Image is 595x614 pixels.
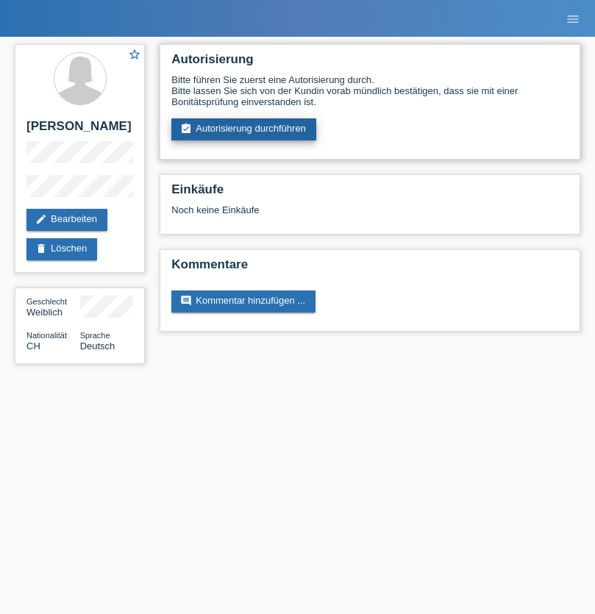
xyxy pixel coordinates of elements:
[35,243,47,254] i: delete
[35,213,47,225] i: edit
[566,12,580,26] i: menu
[171,257,569,279] h2: Kommentare
[26,331,67,340] span: Nationalität
[128,48,141,61] i: star_border
[171,182,569,204] h2: Einkäufe
[26,297,67,306] span: Geschlecht
[26,238,97,260] a: deleteLöschen
[558,14,588,23] a: menu
[171,290,316,313] a: commentKommentar hinzufügen ...
[180,295,192,307] i: comment
[128,48,141,63] a: star_border
[171,74,569,107] div: Bitte führen Sie zuerst eine Autorisierung durch. Bitte lassen Sie sich von der Kundin vorab münd...
[26,119,133,141] h2: [PERSON_NAME]
[80,340,115,351] span: Deutsch
[26,296,80,318] div: Weiblich
[171,52,569,74] h2: Autorisierung
[26,209,107,231] a: editBearbeiten
[171,204,569,226] div: Noch keine Einkäufe
[180,123,192,135] i: assignment_turned_in
[80,331,110,340] span: Sprache
[171,118,316,140] a: assignment_turned_inAutorisierung durchführen
[26,340,40,351] span: Schweiz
